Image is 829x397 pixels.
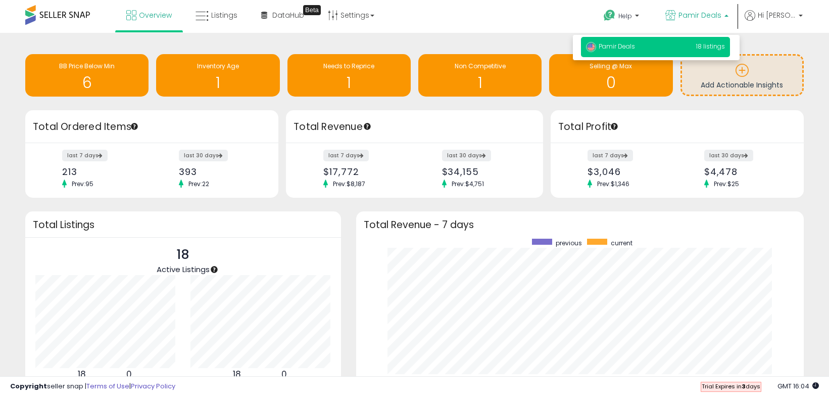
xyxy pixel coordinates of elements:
[179,166,261,177] div: 393
[364,221,796,229] h3: Total Revenue - 7 days
[294,120,535,134] h3: Total Revenue
[197,62,239,70] span: Inventory Age
[596,2,649,33] a: Help
[611,239,632,247] span: current
[442,150,491,161] label: last 30 days
[323,150,369,161] label: last 7 days
[554,74,667,91] h1: 0
[179,150,228,161] label: last 30 days
[10,381,47,391] strong: Copyright
[592,180,635,188] span: Prev: $1,346
[30,74,143,91] h1: 6
[423,74,537,91] h1: 1
[139,10,172,20] span: Overview
[682,56,802,95] a: Add Actionable Insights
[742,382,746,390] b: 3
[678,10,721,20] span: Pamir Deals
[704,150,753,161] label: last 30 days
[418,54,542,97] a: Non Competitive 1
[586,42,635,51] span: Pamir Deals
[745,10,803,33] a: Hi [PERSON_NAME]
[586,42,596,52] img: usa.png
[130,122,139,131] div: Tooltip anchor
[281,368,287,380] b: 0
[558,120,796,134] h3: Total Profit
[447,180,489,188] span: Prev: $4,751
[211,10,237,20] span: Listings
[696,42,725,51] span: 18 listings
[183,180,214,188] span: Prev: 22
[210,265,219,274] div: Tooltip anchor
[610,122,619,131] div: Tooltip anchor
[603,9,616,22] i: Get Help
[303,5,321,15] div: Tooltip anchor
[556,239,582,247] span: previous
[709,180,744,188] span: Prev: $25
[777,381,819,391] span: 2025-10-9 16:04 GMT
[292,74,406,91] h1: 1
[62,150,108,161] label: last 7 days
[161,74,274,91] h1: 1
[590,62,632,70] span: Selling @ Max
[131,381,175,391] a: Privacy Policy
[328,180,370,188] span: Prev: $8,187
[157,264,210,275] span: Active Listings
[701,80,783,90] span: Add Actionable Insights
[455,62,506,70] span: Non Competitive
[59,62,115,70] span: BB Price Below Min
[287,54,411,97] a: Needs to Reprice 1
[67,180,99,188] span: Prev: 95
[233,368,241,380] b: 18
[10,382,175,391] div: seller snap | |
[363,122,372,131] div: Tooltip anchor
[33,221,333,229] h3: Total Listings
[25,54,149,97] a: BB Price Below Min 6
[704,166,786,177] div: $4,478
[323,62,374,70] span: Needs to Reprice
[323,166,407,177] div: $17,772
[758,10,796,20] span: Hi [PERSON_NAME]
[33,120,271,134] h3: Total Ordered Items
[272,10,304,20] span: DataHub
[157,245,210,264] p: 18
[78,368,86,380] b: 18
[702,382,760,390] span: Trial Expires in days
[62,166,144,177] div: 213
[156,54,279,97] a: Inventory Age 1
[588,150,633,161] label: last 7 days
[86,381,129,391] a: Terms of Use
[618,12,632,20] span: Help
[126,368,132,380] b: 0
[588,166,669,177] div: $3,046
[442,166,525,177] div: $34,155
[549,54,672,97] a: Selling @ Max 0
